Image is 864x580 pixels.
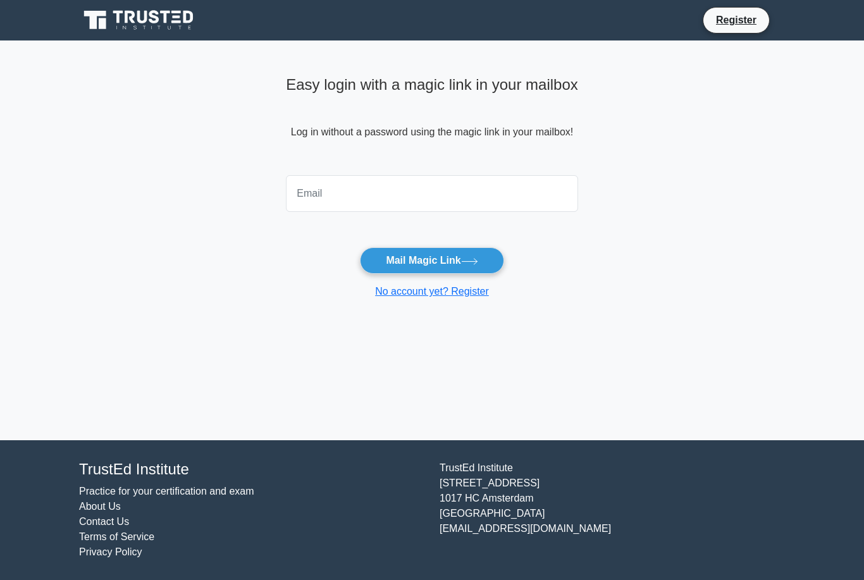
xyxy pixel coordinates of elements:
[708,12,764,28] a: Register
[79,501,121,512] a: About Us
[360,247,503,274] button: Mail Magic Link
[286,175,578,212] input: Email
[375,286,489,297] a: No account yet? Register
[286,76,578,94] h4: Easy login with a magic link in your mailbox
[79,486,254,497] a: Practice for your certification and exam
[79,531,154,542] a: Terms of Service
[79,460,424,479] h4: TrustEd Institute
[432,460,793,560] div: TrustEd Institute [STREET_ADDRESS] 1017 HC Amsterdam [GEOGRAPHIC_DATA] [EMAIL_ADDRESS][DOMAIN_NAME]
[79,516,129,527] a: Contact Us
[286,71,578,170] div: Log in without a password using the magic link in your mailbox!
[79,546,142,557] a: Privacy Policy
